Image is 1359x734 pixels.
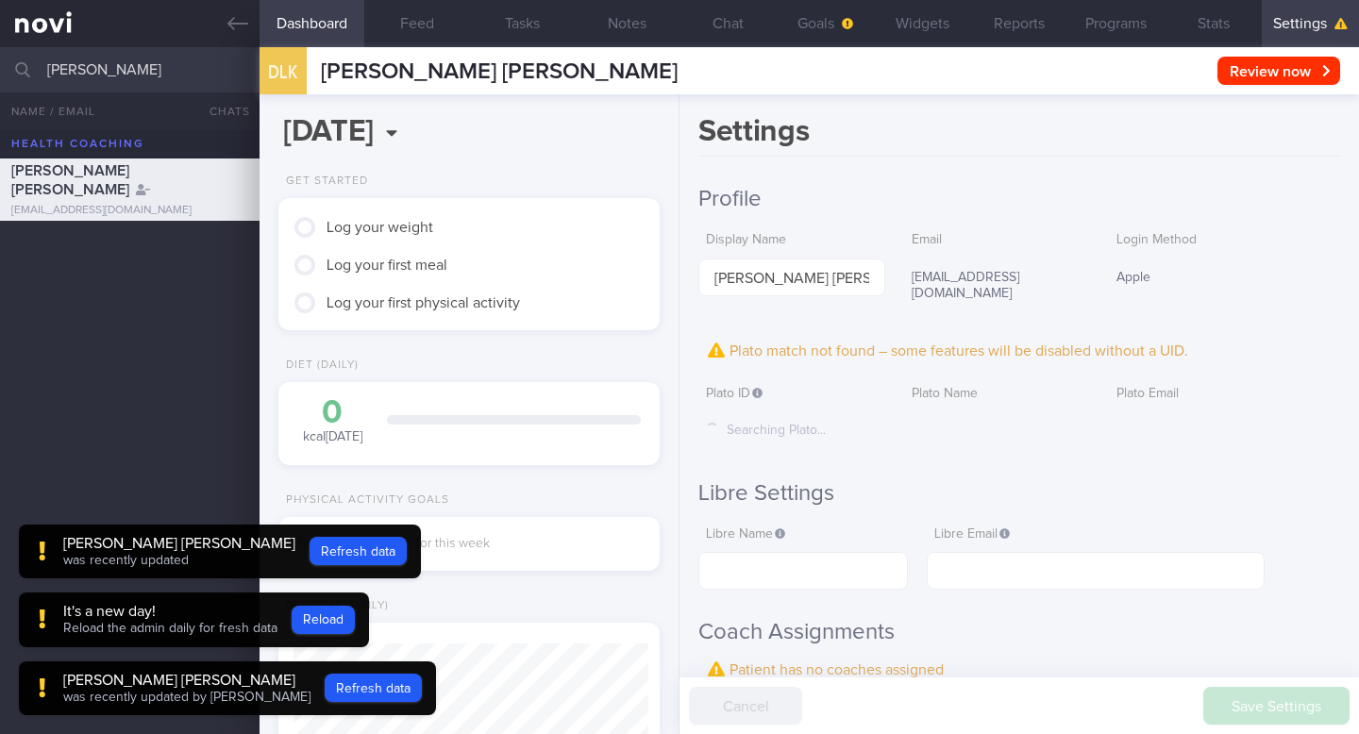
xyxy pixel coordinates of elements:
[1109,259,1340,298] div: Apple
[278,493,449,508] div: Physical Activity Goals
[278,359,359,373] div: Diet (Daily)
[904,259,1090,314] div: [EMAIL_ADDRESS][DOMAIN_NAME]
[255,36,311,108] div: DLK
[63,554,189,567] span: was recently updated
[63,602,277,621] div: It's a new day!
[912,386,1082,403] label: Plato Name
[706,527,785,541] span: Libre Name
[698,656,1340,684] div: Patient has no coaches assigned
[706,232,877,249] label: Display Name
[310,537,407,565] button: Refresh data
[11,163,129,197] span: [PERSON_NAME] [PERSON_NAME]
[63,671,310,690] div: [PERSON_NAME] [PERSON_NAME]
[706,387,763,400] span: Plato ID
[1116,232,1333,249] label: Login Method
[63,534,295,553] div: [PERSON_NAME] [PERSON_NAME]
[698,185,1340,213] h2: Profile
[698,113,1340,157] h1: Settings
[325,674,422,702] button: Refresh data
[184,92,260,130] button: Chats
[297,396,368,429] div: 0
[297,396,368,446] div: kcal [DATE]
[1116,386,1333,403] label: Plato Email
[934,527,1010,541] span: Libre Email
[278,175,368,189] div: Get Started
[912,232,1082,249] label: Email
[321,60,678,83] span: [PERSON_NAME] [PERSON_NAME]
[11,204,248,218] div: [EMAIL_ADDRESS][DOMAIN_NAME]
[698,411,884,451] div: Searching Plato...
[297,536,641,553] div: No activity goals set for this week
[1217,57,1340,85] button: Review now
[63,691,310,704] span: was recently updated by [PERSON_NAME]
[63,622,277,635] span: Reload the admin daily for fresh data
[698,618,1340,646] h2: Coach Assignments
[292,606,355,634] button: Reload
[698,337,1340,365] div: Plato match not found – some features will be disabled without a UID.
[698,479,1340,508] h2: Libre Settings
